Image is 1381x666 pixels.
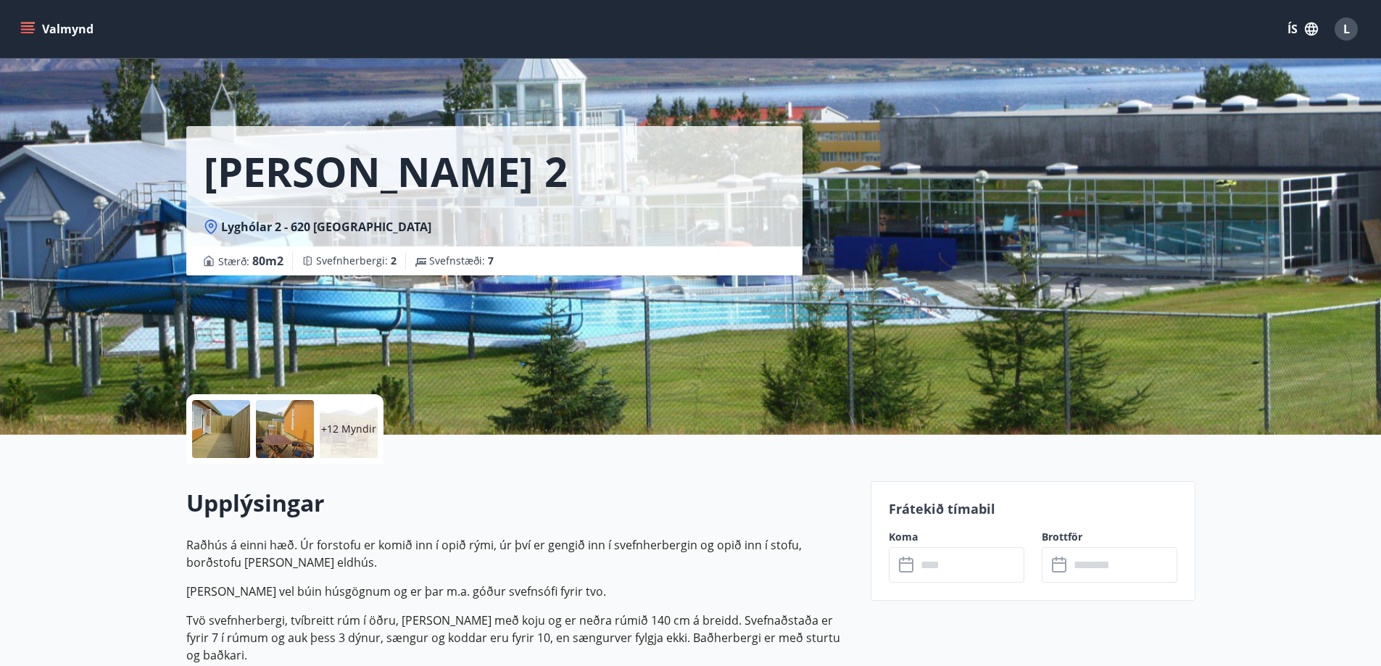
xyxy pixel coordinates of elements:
h2: Upplýsingar [186,487,853,519]
label: Koma [889,530,1024,544]
span: 7 [488,254,494,267]
span: Svefnherbergi : [316,254,397,268]
h1: [PERSON_NAME] 2 [204,143,568,199]
button: menu [17,16,99,42]
span: Svefnstæði : [429,254,494,268]
button: L [1329,12,1364,46]
span: 2 [391,254,397,267]
p: Raðhús á einni hæð. Úr forstofu er komið inn í opið rými, úr því er gengið inn í svefnherbergin o... [186,536,853,571]
p: Tvö svefnherbergi, tvíbreitt rúm í öðru, [PERSON_NAME] með koju og er neðra rúmið 140 cm á breidd... [186,612,853,664]
p: +12 Myndir [321,422,376,436]
button: ÍS [1280,16,1326,42]
span: Lyghólar 2 - 620 [GEOGRAPHIC_DATA] [221,219,431,235]
span: 80 m2 [252,253,283,269]
span: L [1343,21,1350,37]
p: [PERSON_NAME] vel búin húsgögnum og er þar m.a. góður svefnsófi fyrir tvo. [186,583,853,600]
p: Frátekið tímabil [889,499,1177,518]
span: Stærð : [218,252,283,270]
label: Brottför [1042,530,1177,544]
